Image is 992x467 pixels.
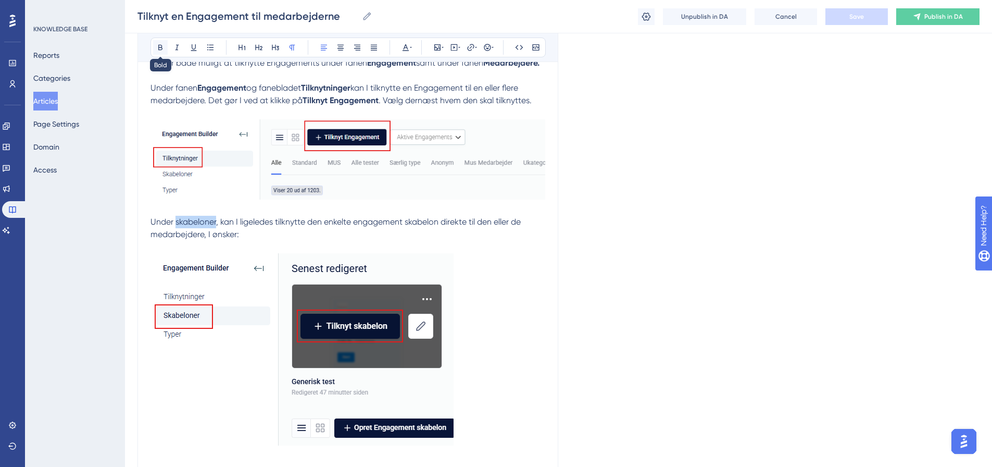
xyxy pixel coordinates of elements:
div: KNOWLEDGE BASE [33,25,87,33]
strong: Tilknytninger [301,83,350,93]
span: Det er både muligt at tilknytte Engagements under fanen [150,58,367,68]
button: Domain [33,138,59,156]
span: Cancel [775,13,797,21]
button: Save [825,8,888,25]
span: Under fanen [150,83,197,93]
strong: Tilknyt Engagement [303,95,379,105]
span: Under skabeloner, kan I ligeledes tilknytte den enkelte engagement skabelon direkte til den eller... [150,217,523,239]
button: Unpublish in DA [663,8,746,25]
button: Categories [33,69,70,88]
span: Need Help? [24,3,65,15]
span: og fanebladet [246,83,301,93]
strong: Engagement [367,58,416,68]
button: Access [33,161,57,179]
iframe: UserGuiding AI Assistant Launcher [948,426,980,457]
button: Cancel [755,8,817,25]
span: Save [849,13,864,21]
span: . Vælg dernæst hvem den skal tilknyttes. [379,95,532,105]
span: samt under fanen [416,58,483,68]
strong: Medarbejdere. [483,58,539,68]
span: Publish in DA [924,13,963,21]
span: Unpublish in DA [681,13,728,21]
strong: Engagement [197,83,246,93]
button: Page Settings [33,115,79,133]
button: Publish in DA [896,8,980,25]
button: Reports [33,46,59,65]
input: Article Name [137,9,358,23]
button: Articles [33,92,58,110]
